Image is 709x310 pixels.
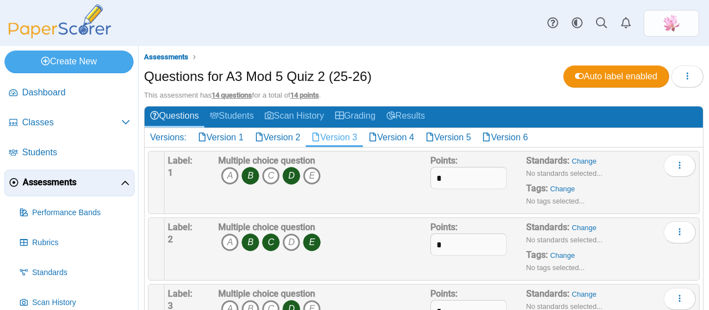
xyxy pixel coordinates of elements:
[242,233,259,251] i: B
[303,167,321,185] i: E
[420,128,477,147] a: Version 5
[144,53,188,61] span: Assessments
[550,185,575,193] a: Change
[363,128,420,147] a: Version 4
[662,14,680,32] img: ps.MuGhfZT6iQwmPTCC
[526,169,603,177] small: No standards selected...
[4,170,135,196] a: Assessments
[430,288,458,299] b: Points:
[4,80,135,106] a: Dashboard
[430,222,458,232] b: Points:
[4,4,115,38] img: PaperScorer
[23,176,121,189] span: Assessments
[168,234,173,245] b: 2
[563,65,669,88] a: Auto label enabled
[526,263,585,272] small: No tags selected...
[526,155,569,166] b: Standards:
[306,128,363,147] a: Version 3
[144,67,372,86] h1: Questions for A3 Mod 5 Quiz 2 (25-26)
[168,288,192,299] b: Label:
[16,200,135,226] a: Performance Bands
[145,128,192,147] div: Versions:
[303,233,321,251] i: E
[572,157,597,165] a: Change
[218,288,315,299] b: Multiple choice question
[218,222,315,232] b: Multiple choice question
[16,230,135,256] a: Rubrics
[572,223,597,232] a: Change
[526,183,548,194] b: Tags:
[4,140,135,166] a: Students
[168,167,173,178] b: 1
[32,207,130,218] span: Performance Bands
[22,116,121,129] span: Classes
[4,110,135,136] a: Classes
[145,106,204,127] a: Questions
[249,128,306,147] a: Version 2
[526,222,569,232] b: Standards:
[664,288,696,310] button: More options
[550,251,575,260] a: Change
[168,155,192,166] b: Label:
[204,106,259,127] a: Students
[526,236,603,244] small: No standards selected...
[218,155,315,166] b: Multiple choice question
[262,167,280,185] i: C
[664,221,696,243] button: More options
[259,106,330,127] a: Scan History
[22,146,130,159] span: Students
[430,155,458,166] b: Points:
[572,290,597,298] a: Change
[381,106,430,127] a: Results
[192,128,249,147] a: Version 1
[4,50,133,73] a: Create New
[221,233,239,251] i: A
[221,167,239,185] i: A
[242,167,259,185] i: B
[282,167,300,185] i: D
[212,91,252,99] u: 14 questions
[664,155,696,177] button: More options
[575,72,657,81] span: Auto label enabled
[32,237,130,248] span: Rubrics
[141,50,191,64] a: Assessments
[644,10,699,37] a: ps.MuGhfZT6iQwmPTCC
[32,267,130,278] span: Standards
[330,106,381,127] a: Grading
[282,233,300,251] i: D
[662,14,680,32] span: Xinmei Li
[16,260,135,286] a: Standards
[476,128,533,147] a: Version 6
[32,297,130,308] span: Scan History
[290,91,319,99] u: 14 points
[22,87,130,99] span: Dashboard
[614,11,638,35] a: Alerts
[168,222,192,232] b: Label:
[526,250,548,260] b: Tags:
[4,31,115,40] a: PaperScorer
[526,288,569,299] b: Standards:
[526,197,585,205] small: No tags selected...
[144,90,703,100] div: This assessment has for a total of .
[262,233,280,251] i: C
